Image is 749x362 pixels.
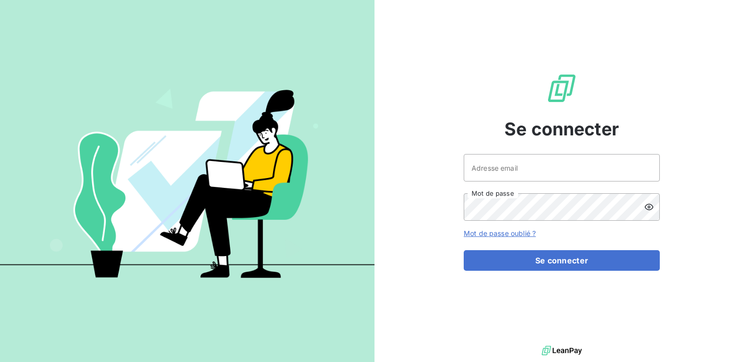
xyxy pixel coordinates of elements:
[504,116,619,142] span: Se connecter
[464,229,536,237] a: Mot de passe oublié ?
[464,250,660,271] button: Se connecter
[546,73,577,104] img: Logo LeanPay
[464,154,660,181] input: placeholder
[542,343,582,358] img: logo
